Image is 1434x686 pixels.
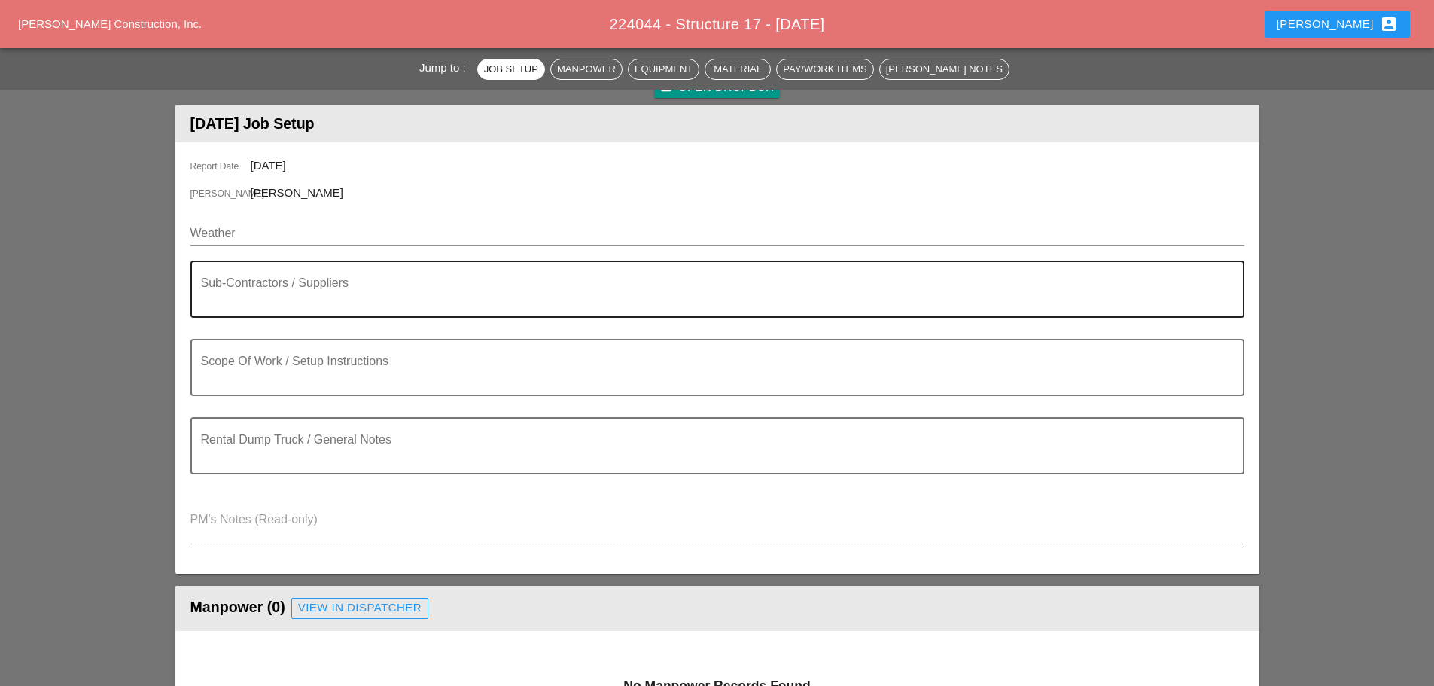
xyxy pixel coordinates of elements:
div: Material [711,62,764,77]
a: View in Dispatcher [291,598,428,619]
textarea: PM's Notes (Read-only) [190,508,1244,544]
button: [PERSON_NAME] [1265,11,1410,38]
div: View in Dispatcher [298,599,422,617]
div: Pay/Work Items [783,62,866,77]
button: Pay/Work Items [776,59,873,80]
div: Equipment [635,62,693,77]
a: [PERSON_NAME] Construction, Inc. [18,17,202,30]
button: Material [705,59,771,80]
span: [PERSON_NAME] [251,186,343,199]
div: [PERSON_NAME] [1277,15,1398,33]
textarea: Rental Dump Truck / General Notes [201,437,1222,473]
span: Report Date [190,160,251,173]
span: [DATE] [251,159,286,172]
textarea: Sub-Contractors / Suppliers [201,280,1222,316]
i: account_box [1380,15,1398,33]
div: Job Setup [484,62,538,77]
span: [PERSON_NAME] [190,187,251,200]
header: [DATE] Job Setup [175,105,1259,142]
input: Weather [190,221,1223,245]
button: Job Setup [477,59,545,80]
div: Manpower (0) [190,593,1244,623]
span: Jump to : [419,61,472,74]
div: Manpower [557,62,616,77]
button: [PERSON_NAME] Notes [879,59,1009,80]
span: 224044 - Structure 17 - [DATE] [609,16,824,32]
button: Equipment [628,59,699,80]
div: [PERSON_NAME] Notes [886,62,1003,77]
button: Manpower [550,59,623,80]
textarea: Scope Of Work / Setup Instructions [201,358,1222,395]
